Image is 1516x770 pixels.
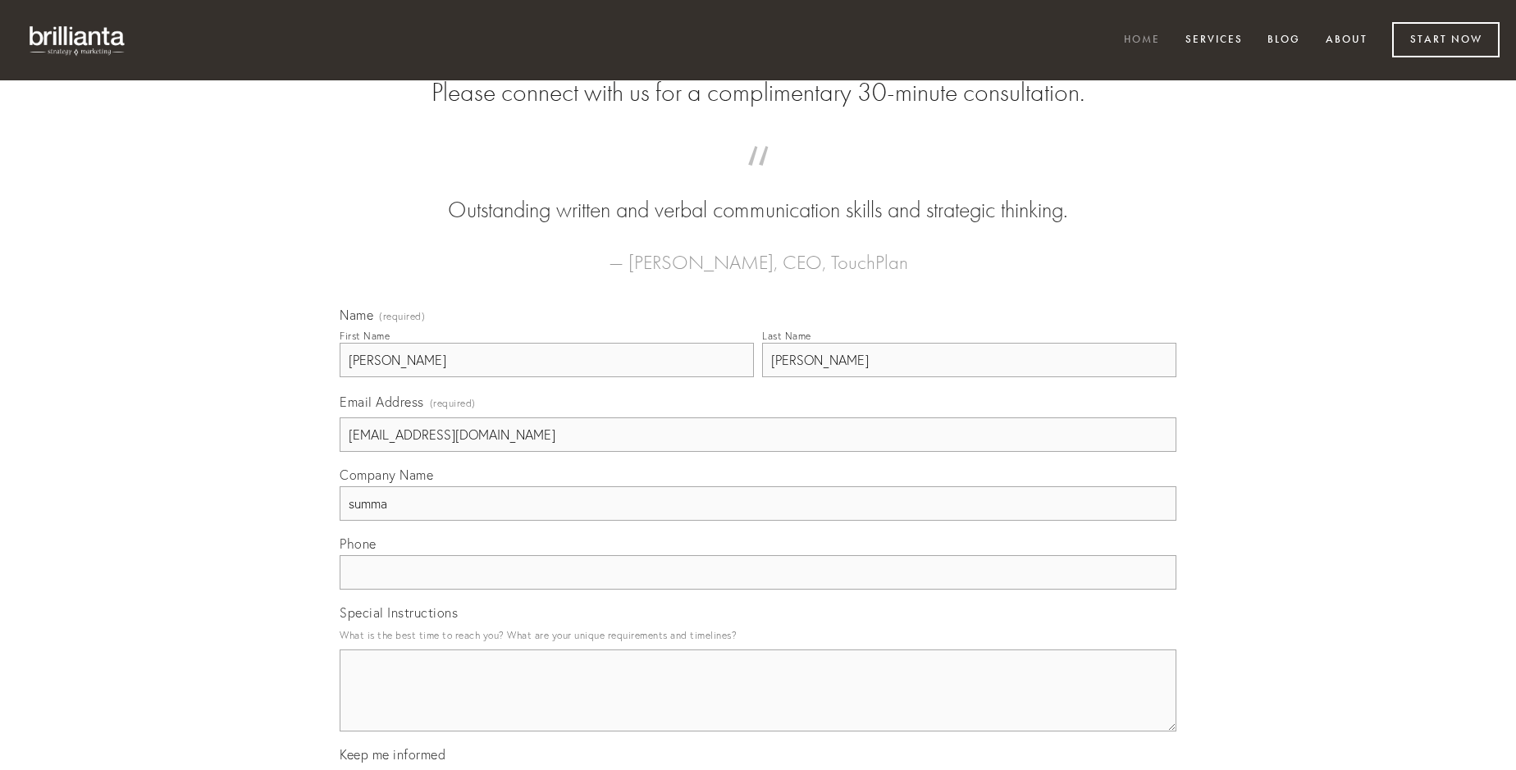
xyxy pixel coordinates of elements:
[366,162,1150,194] span: “
[340,467,433,483] span: Company Name
[379,312,425,321] span: (required)
[340,330,390,342] div: First Name
[1392,22,1500,57] a: Start Now
[16,16,139,64] img: brillianta - research, strategy, marketing
[1257,27,1311,54] a: Blog
[366,162,1150,226] blockquote: Outstanding written and verbal communication skills and strategic thinking.
[1315,27,1378,54] a: About
[340,624,1176,646] p: What is the best time to reach you? What are your unique requirements and timelines?
[1113,27,1171,54] a: Home
[340,77,1176,108] h2: Please connect with us for a complimentary 30-minute consultation.
[340,307,373,323] span: Name
[340,604,458,621] span: Special Instructions
[1175,27,1253,54] a: Services
[340,394,424,410] span: Email Address
[340,535,377,552] span: Phone
[366,226,1150,279] figcaption: — [PERSON_NAME], CEO, TouchPlan
[762,330,811,342] div: Last Name
[430,392,476,414] span: (required)
[340,746,445,763] span: Keep me informed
